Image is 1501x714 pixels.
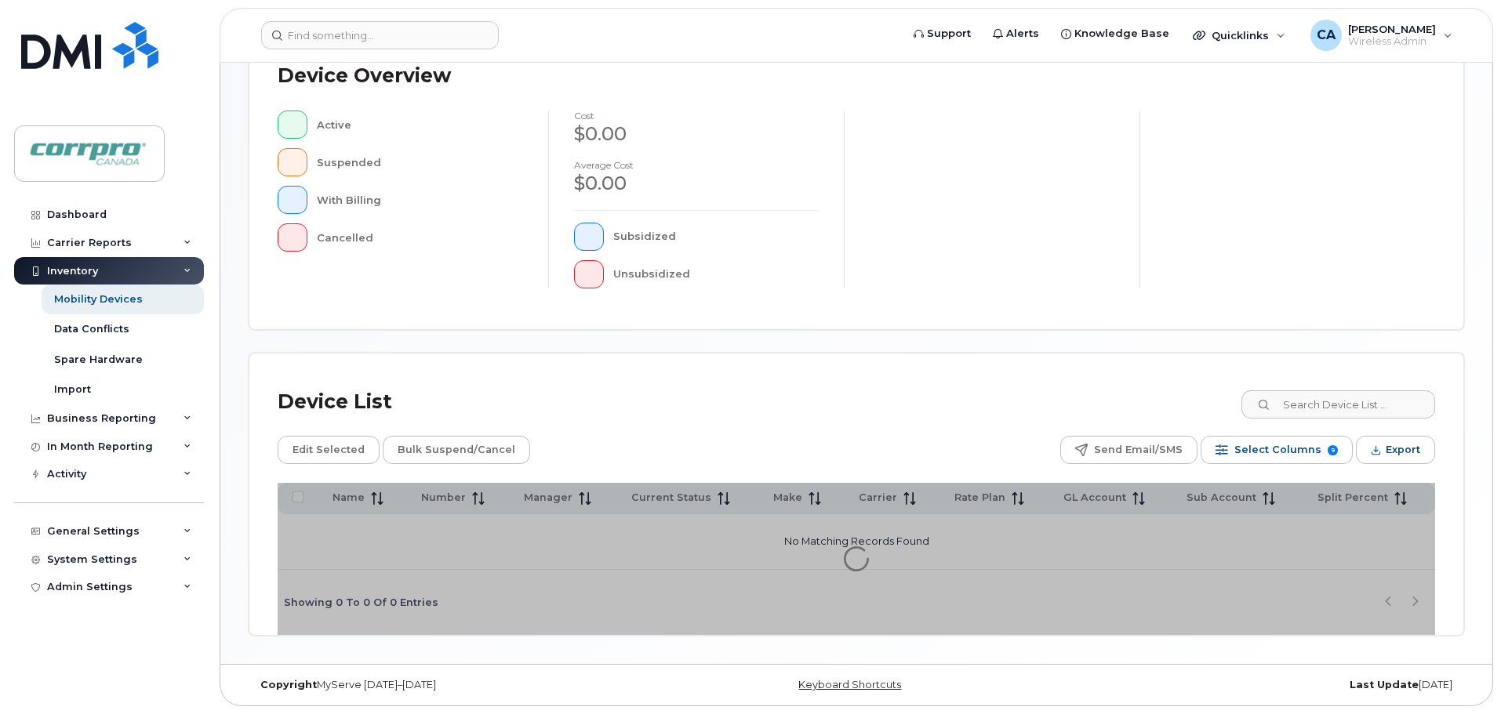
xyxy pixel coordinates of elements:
[903,18,982,49] a: Support
[278,56,451,96] div: Device Overview
[1094,438,1183,462] span: Send Email/SMS
[1348,35,1436,48] span: Wireless Admin
[260,679,317,690] strong: Copyright
[1386,438,1420,462] span: Export
[317,223,524,252] div: Cancelled
[1234,438,1321,462] span: Select Columns
[574,111,819,121] h4: cost
[982,18,1050,49] a: Alerts
[1182,20,1296,51] div: Quicklinks
[613,260,820,288] div: Unsubsidized
[798,679,901,690] a: Keyboard Shortcuts
[574,121,819,147] div: $0.00
[613,223,820,251] div: Subsidized
[398,438,515,462] span: Bulk Suspend/Cancel
[1348,23,1436,35] span: [PERSON_NAME]
[1350,679,1419,690] strong: Last Update
[927,26,971,42] span: Support
[1201,436,1353,464] button: Select Columns 9
[574,170,819,197] div: $0.00
[1060,436,1198,464] button: Send Email/SMS
[1006,26,1039,42] span: Alerts
[1059,679,1464,691] div: [DATE]
[1356,436,1435,464] button: Export
[317,148,524,176] div: Suspended
[293,438,365,462] span: Edit Selected
[383,436,530,464] button: Bulk Suspend/Cancel
[278,436,380,464] button: Edit Selected
[1074,26,1169,42] span: Knowledge Base
[1328,445,1338,455] span: 9
[317,111,524,139] div: Active
[1299,20,1463,51] div: Carl Agbay
[1317,26,1336,45] span: CA
[574,160,819,170] h4: Average cost
[1241,390,1435,419] input: Search Device List ...
[249,679,654,691] div: MyServe [DATE]–[DATE]
[317,186,524,214] div: With Billing
[261,21,499,49] input: Find something...
[1050,18,1180,49] a: Knowledge Base
[278,382,392,422] div: Device List
[1212,29,1269,42] span: Quicklinks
